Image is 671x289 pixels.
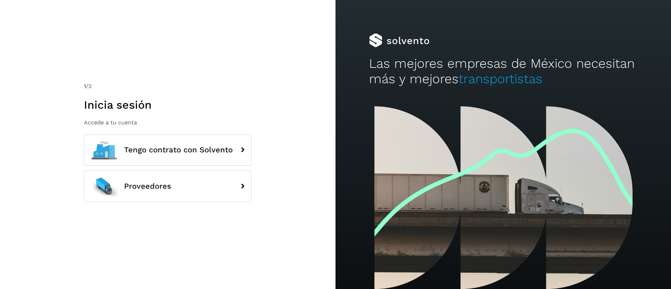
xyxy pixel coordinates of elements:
[84,82,252,91] div: /2
[124,182,171,190] span: Proveedores
[459,71,542,86] span: transportistas
[84,98,252,111] h1: Inicia sesión
[369,56,637,87] h2: Las mejores empresas de México necesitan más y mejores
[84,119,252,126] p: Accede a tu cuenta
[84,134,252,166] button: Tengo contrato con Solvento
[84,171,252,202] button: Proveedores
[84,83,86,89] span: 1
[124,146,233,154] span: Tengo contrato con Solvento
